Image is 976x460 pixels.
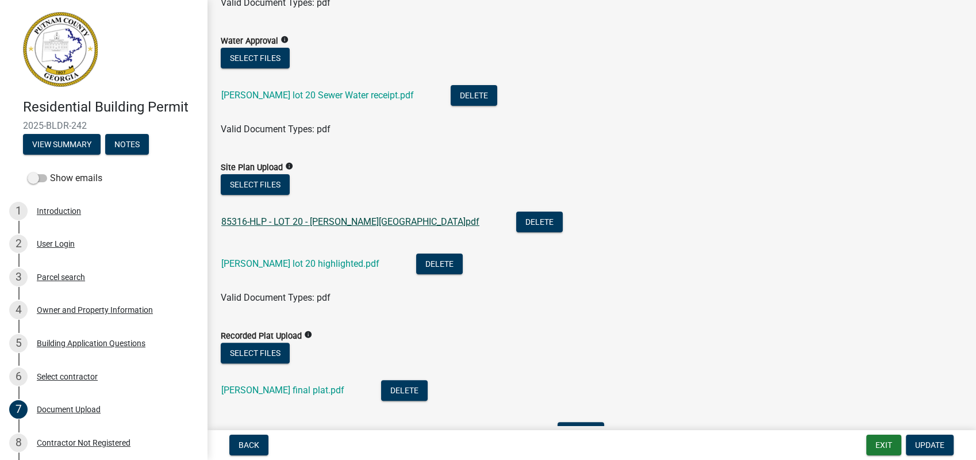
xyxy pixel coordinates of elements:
[221,385,344,396] a: [PERSON_NAME] final plat.pdf
[37,306,153,314] div: Owner and Property Information
[37,240,75,248] div: User Login
[23,12,98,87] img: Putnam County, Georgia
[558,422,604,443] button: Delete
[37,373,98,381] div: Select contractor
[221,164,283,172] label: Site Plan Upload
[9,268,28,286] div: 3
[239,440,259,450] span: Back
[37,405,101,413] div: Document Upload
[9,334,28,352] div: 5
[221,216,479,227] a: 85316-HLP - LOT 20 - [PERSON_NAME][GEOGRAPHIC_DATA]pdf
[516,217,563,228] wm-modal-confirm: Delete Document
[866,435,901,455] button: Exit
[285,162,293,170] i: info
[451,91,497,102] wm-modal-confirm: Delete Document
[9,202,28,220] div: 1
[105,134,149,155] button: Notes
[516,212,563,232] button: Delete
[221,174,290,195] button: Select files
[221,90,414,101] a: [PERSON_NAME] lot 20 Sewer Water receipt.pdf
[23,120,184,131] span: 2025-BLDR-242
[37,339,145,347] div: Building Application Questions
[221,124,331,135] span: Valid Document Types: pdf
[221,292,331,303] span: Valid Document Types: pdf
[416,254,463,274] button: Delete
[221,48,290,68] button: Select files
[9,367,28,386] div: 6
[23,99,198,116] h4: Residential Building Permit
[221,343,290,363] button: Select files
[9,301,28,319] div: 4
[105,140,149,149] wm-modal-confirm: Notes
[9,434,28,452] div: 8
[221,332,302,340] label: Recorded Plat Upload
[221,37,278,45] label: Water Approval
[37,273,85,281] div: Parcel search
[9,400,28,419] div: 7
[28,171,102,185] label: Show emails
[229,435,268,455] button: Back
[37,207,81,215] div: Introduction
[23,140,101,149] wm-modal-confirm: Summary
[280,36,289,44] i: info
[23,134,101,155] button: View Summary
[9,235,28,253] div: 2
[381,386,428,397] wm-modal-confirm: Delete Document
[304,331,312,339] i: info
[416,259,463,270] wm-modal-confirm: Delete Document
[37,439,130,447] div: Contractor Not Registered
[451,85,497,106] button: Delete
[381,380,428,401] button: Delete
[915,440,944,450] span: Update
[221,258,379,269] a: [PERSON_NAME] lot 20 highlighted.pdf
[906,435,954,455] button: Update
